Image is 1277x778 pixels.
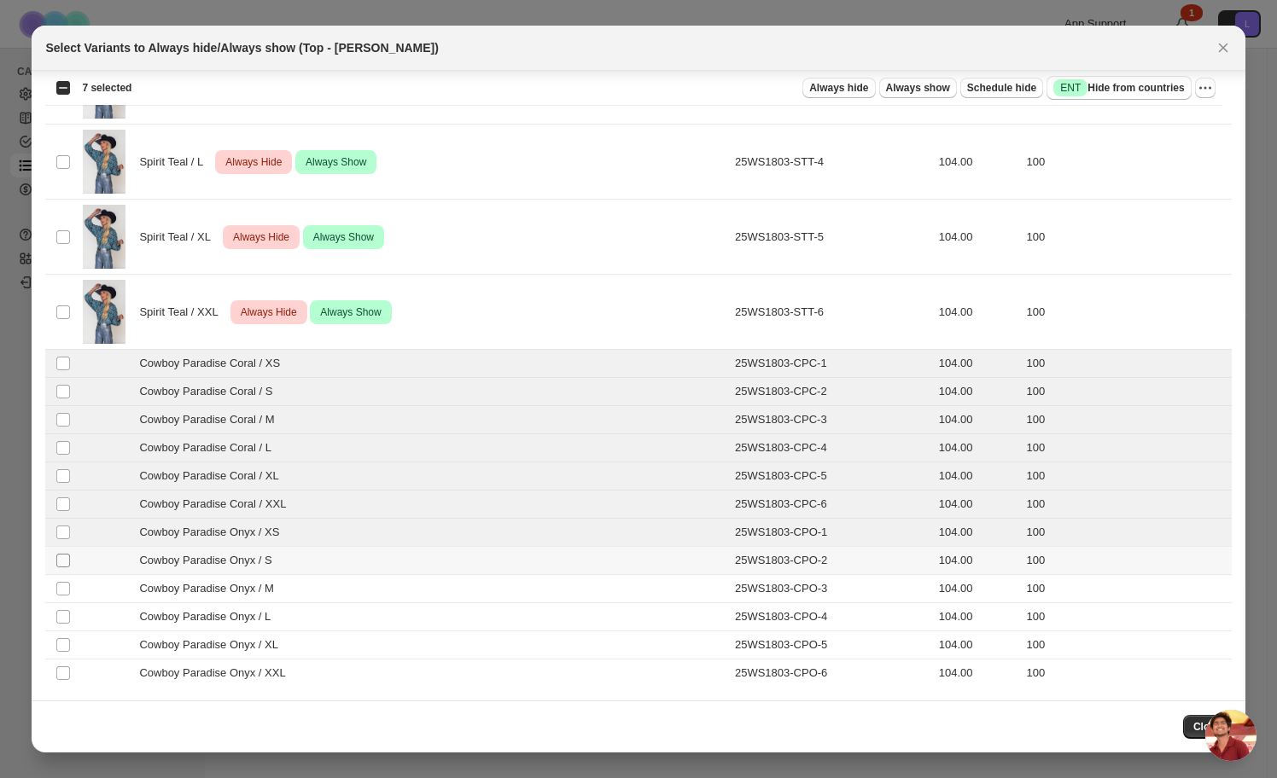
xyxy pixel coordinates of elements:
[139,439,280,456] span: Cowboy Paradise Coral / L
[1183,715,1232,739] button: Close
[139,552,281,569] span: Cowboy Paradise Onyx / S
[934,275,1022,350] td: 104.00
[730,350,934,378] td: 25WS1803-CPC-1
[139,355,289,372] span: Cowboy Paradise Coral / XS
[1022,200,1232,275] td: 100
[934,200,1022,275] td: 104.00
[83,280,125,344] img: sadie-top-093025-1m-01.jpg
[934,519,1022,547] td: 104.00
[83,130,125,194] img: sadie-top-093025-1m-01.jpg
[934,603,1022,631] td: 104.00
[730,406,934,434] td: 25WS1803-CPC-3
[1022,491,1232,519] td: 100
[730,547,934,575] td: 25WS1803-CPO-2
[1195,78,1216,98] button: More actions
[730,519,934,547] td: 25WS1803-CPO-1
[730,603,934,631] td: 25WS1803-CPO-4
[886,81,950,95] span: Always show
[934,491,1022,519] td: 104.00
[45,39,439,56] h2: Select Variants to Always hide/Always show (Top - [PERSON_NAME])
[139,229,219,246] span: Spirit Teal / XL
[139,411,283,428] span: Cowboy Paradise Coral / M
[802,78,875,98] button: Always hide
[934,378,1022,406] td: 104.00
[1022,378,1232,406] td: 100
[730,378,934,406] td: 25WS1803-CPC-2
[230,227,293,247] span: Always Hide
[1022,406,1232,434] td: 100
[967,81,1036,95] span: Schedule hide
[1022,125,1232,200] td: 100
[934,406,1022,434] td: 104.00
[730,200,934,275] td: 25WS1803-STT-5
[730,125,934,200] td: 25WS1803-STT-4
[139,154,212,171] span: Spirit Teal / L
[1022,462,1232,491] td: 100
[934,547,1022,575] td: 104.00
[302,152,370,172] span: Always Show
[934,350,1022,378] td: 104.00
[139,608,279,625] span: Cowboy Paradise Onyx / L
[1022,434,1232,462] td: 100
[310,227,377,247] span: Always Show
[1022,519,1232,547] td: 100
[222,152,285,172] span: Always Hide
[809,81,868,95] span: Always hide
[317,302,384,322] span: Always Show
[139,383,282,400] span: Cowboy Paradise Coral / S
[934,462,1022,491] td: 104.00
[1053,79,1184,96] span: Hide from countries
[139,304,227,321] span: Spirit Teal / XXL
[1022,659,1232,688] td: 100
[1060,81,1081,95] span: ENT
[934,575,1022,603] td: 104.00
[139,665,294,682] span: Cowboy Paradise Onyx / XXL
[1193,720,1222,734] span: Close
[934,659,1022,688] td: 104.00
[730,491,934,519] td: 25WS1803-CPC-6
[1022,350,1232,378] td: 100
[934,631,1022,659] td: 104.00
[139,467,288,485] span: Cowboy Paradise Coral / XL
[237,302,300,322] span: Always Hide
[730,659,934,688] td: 25WS1803-CPO-6
[879,78,957,98] button: Always show
[82,81,131,95] span: 7 selected
[730,434,934,462] td: 25WS1803-CPC-4
[1047,76,1191,100] button: SuccessENTHide from countries
[1022,547,1232,575] td: 100
[1205,710,1257,761] div: Open chat
[730,462,934,491] td: 25WS1803-CPC-5
[934,125,1022,200] td: 104.00
[934,434,1022,462] td: 104.00
[1022,275,1232,350] td: 100
[730,575,934,603] td: 25WS1803-CPO-3
[139,524,289,541] span: Cowboy Paradise Onyx / XS
[1022,575,1232,603] td: 100
[960,78,1043,98] button: Schedule hide
[83,205,125,269] img: sadie-top-093025-1m-01.jpg
[1022,631,1232,659] td: 100
[139,496,294,513] span: Cowboy Paradise Coral / XXL
[139,636,287,653] span: Cowboy Paradise Onyx / XL
[1022,603,1232,631] td: 100
[1211,36,1235,60] button: Close
[730,275,934,350] td: 25WS1803-STT-6
[730,631,934,659] td: 25WS1803-CPO-5
[139,580,283,597] span: Cowboy Paradise Onyx / M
